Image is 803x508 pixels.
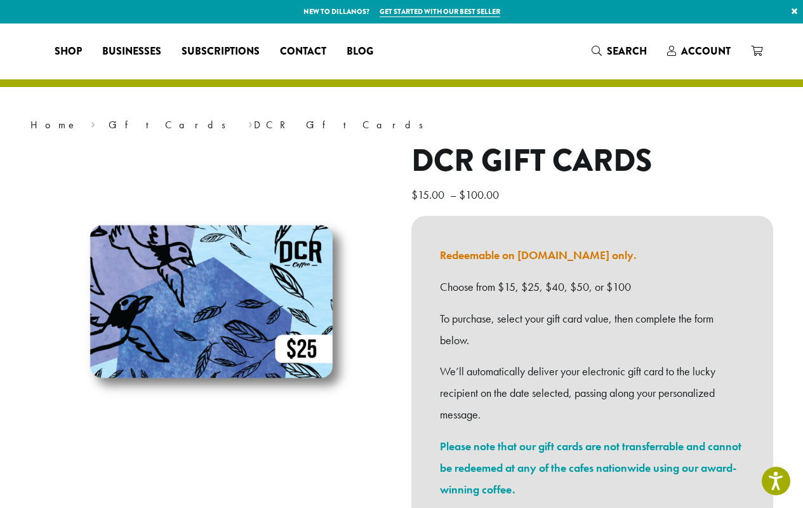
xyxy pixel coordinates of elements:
span: Account [681,44,731,58]
span: Businesses [102,44,161,60]
span: › [248,113,253,133]
span: Subscriptions [182,44,260,60]
span: Shop [55,44,82,60]
p: To purchase, select your gift card value, then complete the form below. [440,308,745,351]
h1: DCR Gift Cards [411,143,773,180]
a: Please note that our gift cards are not transferrable and cannot be redeemed at any of the cafes ... [440,439,741,497]
a: Search [581,41,657,62]
p: Choose from $15, $25, $40, $50, or $100 [440,276,745,298]
span: Blog [347,44,373,60]
p: We’ll automatically deliver your electronic gift card to the lucky recipient on the date selected... [440,361,745,425]
span: Search [607,44,647,58]
span: › [91,113,95,133]
bdi: 15.00 [411,187,448,202]
span: Contact [280,44,326,60]
span: – [450,187,456,202]
a: Redeemable on [DOMAIN_NAME] only. [440,248,637,262]
a: Get started with our best seller [380,6,500,17]
a: Gift Cards [109,118,234,131]
nav: Breadcrumb [30,117,773,133]
span: $ [411,187,418,202]
bdi: 100.00 [459,187,502,202]
a: Shop [44,41,92,62]
span: $ [459,187,465,202]
a: Home [30,118,77,131]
